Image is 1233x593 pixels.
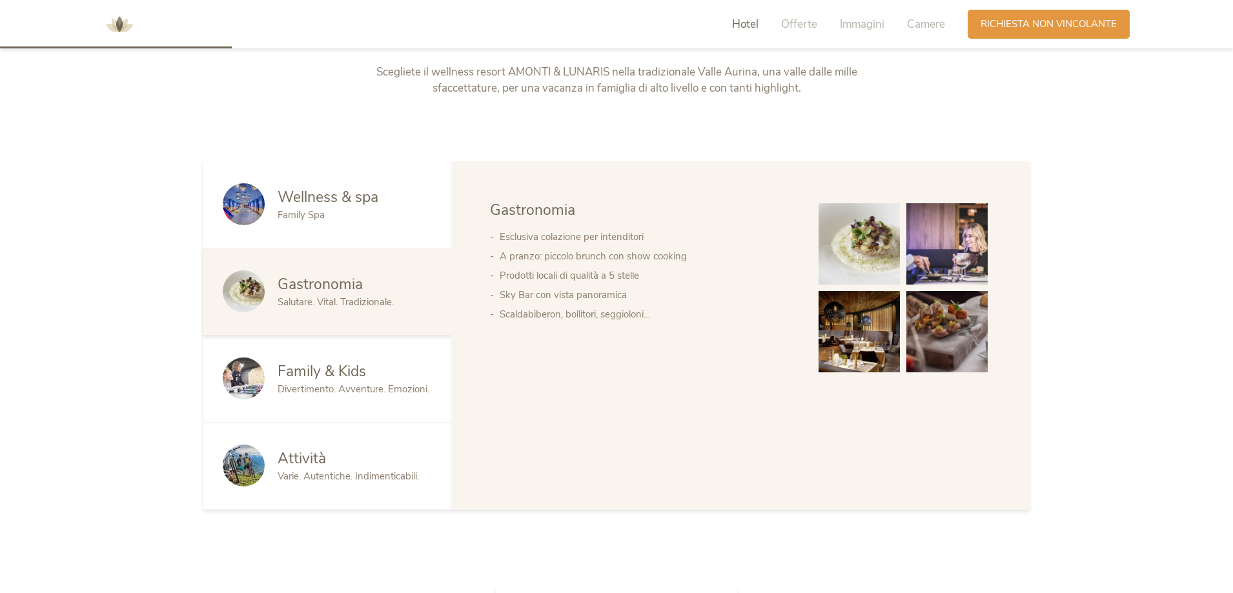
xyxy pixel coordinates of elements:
[278,208,325,221] span: Family Spa
[732,17,759,32] span: Hotel
[981,17,1117,31] span: Richiesta non vincolante
[840,17,884,32] span: Immagini
[347,64,886,97] p: Scegliete il wellness resort AMONTI & LUNARIS nella tradizionale Valle Aurina, una valle dalle mi...
[278,361,366,381] span: Family & Kids
[100,5,139,44] img: AMONTI & LUNARIS Wellnessresort
[907,17,945,32] span: Camere
[500,227,793,246] li: Esclusiva colazione per intenditori
[500,305,793,324] li: Scaldabiberon, bollitori, seggioloni…
[500,285,793,305] li: Sky Bar con vista panoramica
[781,17,817,32] span: Offerte
[278,274,363,294] span: Gastronomia
[100,19,139,28] a: AMONTI & LUNARIS Wellnessresort
[278,470,419,483] span: Varie. Autentiche. Indimenticabili.
[278,448,326,468] span: Attività
[500,246,793,266] li: A pranzo: piccolo brunch con show cooking
[278,187,378,207] span: Wellness & spa
[278,296,394,308] span: Salutare. Vital. Tradizionale.
[278,383,429,396] span: Divertimento. Avventure. Emozioni.
[490,200,575,220] span: Gastronomia
[500,266,793,285] li: Prodotti locali di qualità a 5 stelle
